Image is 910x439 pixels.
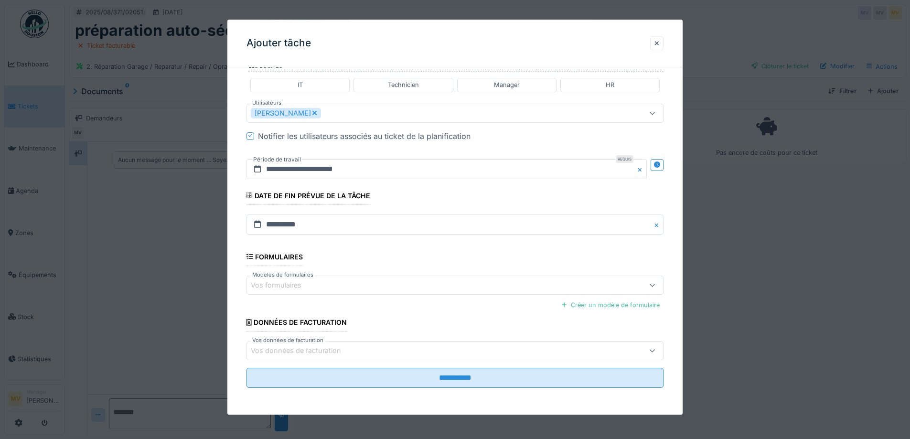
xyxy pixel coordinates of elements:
div: Formulaires [246,250,303,266]
label: Les équipes [248,62,664,73]
div: Créer un modèle de formulaire [558,299,664,311]
button: Close [653,214,664,235]
button: Close [636,159,647,179]
div: [PERSON_NAME] [251,108,321,118]
div: Date de fin prévue de la tâche [246,189,370,205]
div: Manager [494,81,520,90]
label: Modèles de formulaires [250,271,315,279]
div: Technicien [388,81,419,90]
label: Vos données de facturation [250,336,325,344]
div: IT [298,81,303,90]
label: Utilisateurs [250,99,283,107]
div: Notifier les utilisateurs associés au ticket de la planification [258,130,471,142]
div: HR [606,81,614,90]
h3: Ajouter tâche [246,37,311,49]
div: Requis [616,155,633,163]
label: Période de travail [252,154,302,165]
div: Vos formulaires [251,280,315,290]
div: Vos données de facturation [251,346,354,356]
div: Données de facturation [246,315,347,332]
